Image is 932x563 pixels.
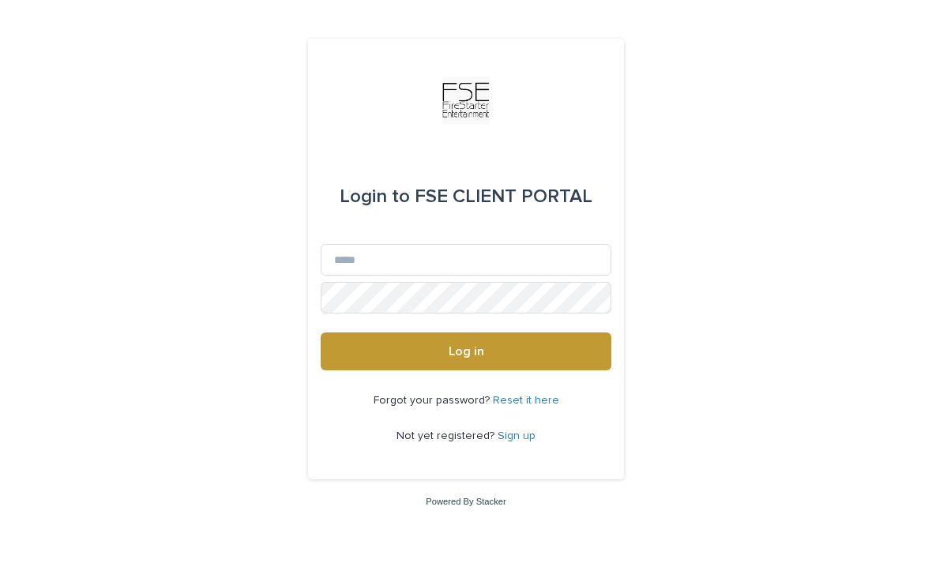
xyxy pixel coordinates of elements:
[449,345,484,358] span: Log in
[340,187,410,206] span: Login to
[426,497,505,506] a: Powered By Stacker
[374,395,493,406] span: Forgot your password?
[493,395,559,406] a: Reset it here
[498,430,536,441] a: Sign up
[442,77,490,124] img: Km9EesSdRbS9ajqhBzyo
[340,175,592,219] div: FSE CLIENT PORTAL
[321,332,611,370] button: Log in
[396,430,498,441] span: Not yet registered?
